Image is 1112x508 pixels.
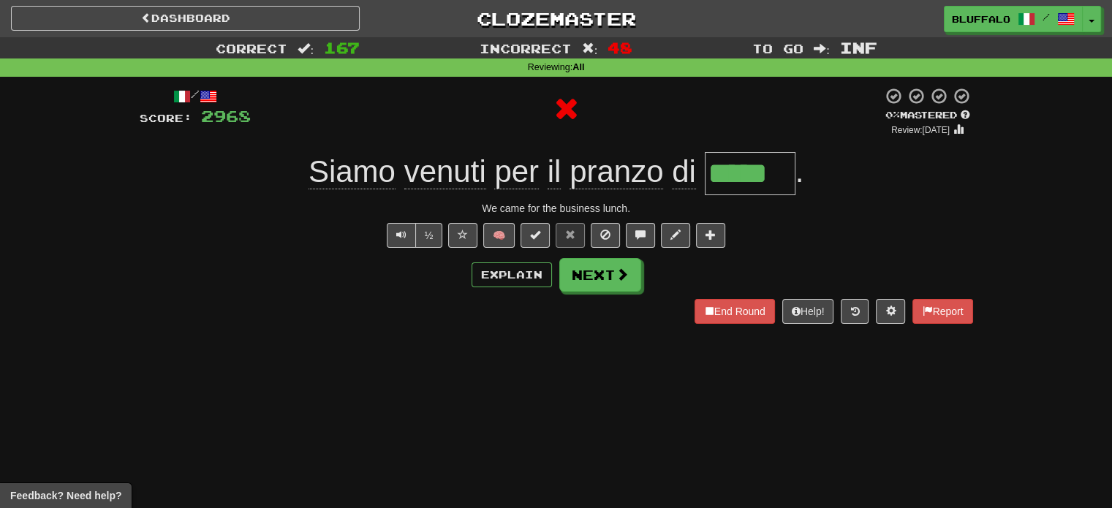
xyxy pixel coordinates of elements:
span: 2968 [201,107,251,125]
span: Open feedback widget [10,488,121,503]
button: Round history (alt+y) [841,299,869,324]
span: 167 [324,39,360,56]
span: 48 [608,39,632,56]
button: Next [559,258,641,292]
button: Report [912,299,972,324]
div: We came for the business lunch. [140,201,973,216]
button: Ignore sentence (alt+i) [591,223,620,248]
span: Score: [140,112,192,124]
span: Correct [216,41,287,56]
button: Play sentence audio (ctl+space) [387,223,416,248]
button: Explain [472,262,552,287]
span: To go [752,41,803,56]
span: il [548,154,561,189]
span: : [814,42,830,55]
button: Add to collection (alt+a) [696,223,725,248]
a: bluffalo / [944,6,1083,32]
small: Review: [DATE] [891,125,950,135]
a: Clozemaster [382,6,730,31]
button: Edit sentence (alt+d) [661,223,690,248]
span: . [795,154,804,189]
span: di [672,154,696,189]
div: Mastered [882,109,973,122]
span: bluffalo [952,12,1010,26]
button: Reset to 0% Mastered (alt+r) [556,223,585,248]
span: : [582,42,598,55]
span: pranzo [570,154,663,189]
button: End Round [695,299,775,324]
button: Set this sentence to 100% Mastered (alt+m) [521,223,550,248]
span: 0 % [885,109,900,121]
span: Inf [840,39,877,56]
button: Discuss sentence (alt+u) [626,223,655,248]
div: Text-to-speech controls [384,223,443,248]
span: / [1043,12,1050,22]
button: Help! [782,299,834,324]
button: 🧠 [483,223,515,248]
span: per [494,154,539,189]
button: Favorite sentence (alt+f) [448,223,477,248]
span: venuti [404,154,486,189]
span: Siamo [309,154,396,189]
strong: All [572,62,584,72]
div: / [140,87,251,105]
span: Incorrect [480,41,572,56]
button: ½ [415,223,443,248]
span: : [298,42,314,55]
a: Dashboard [11,6,360,31]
